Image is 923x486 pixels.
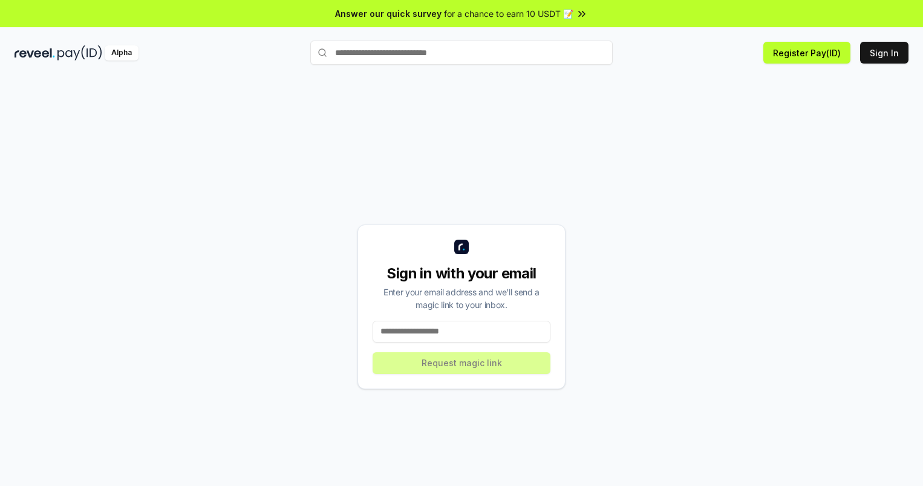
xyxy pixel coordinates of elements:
div: Enter your email address and we’ll send a magic link to your inbox. [373,286,550,311]
button: Sign In [860,42,908,64]
img: logo_small [454,240,469,254]
button: Register Pay(ID) [763,42,850,64]
span: Answer our quick survey [335,7,442,20]
div: Alpha [105,45,139,61]
div: Sign in with your email [373,264,550,283]
span: for a chance to earn 10 USDT 📝 [444,7,573,20]
img: pay_id [57,45,102,61]
img: reveel_dark [15,45,55,61]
